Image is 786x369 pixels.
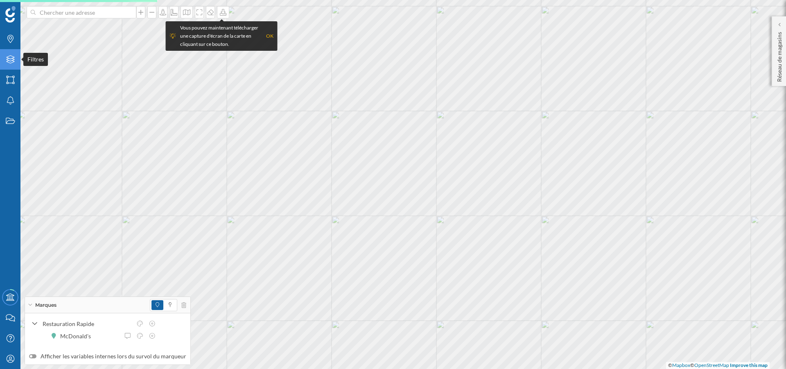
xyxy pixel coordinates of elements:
[35,301,56,309] span: Marques
[60,332,95,340] div: McDonald's
[5,6,16,23] img: Logo Geoblink
[266,32,273,40] div: OK
[180,24,262,48] div: Vous pouvez maintenant télécharger une capture d'écran de la carte en cliquant sur ce bouton.
[775,29,784,82] p: Réseau de magasins
[672,362,690,368] a: Mapbox
[23,53,48,66] div: Filtres
[694,362,729,368] a: OpenStreetMap
[13,6,53,13] span: Assistance
[43,319,132,328] div: Restauration Rapide
[730,362,768,368] a: Improve this map
[29,352,186,360] label: Afficher les variables internes lors du survol du marqueur
[666,362,770,369] div: © ©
